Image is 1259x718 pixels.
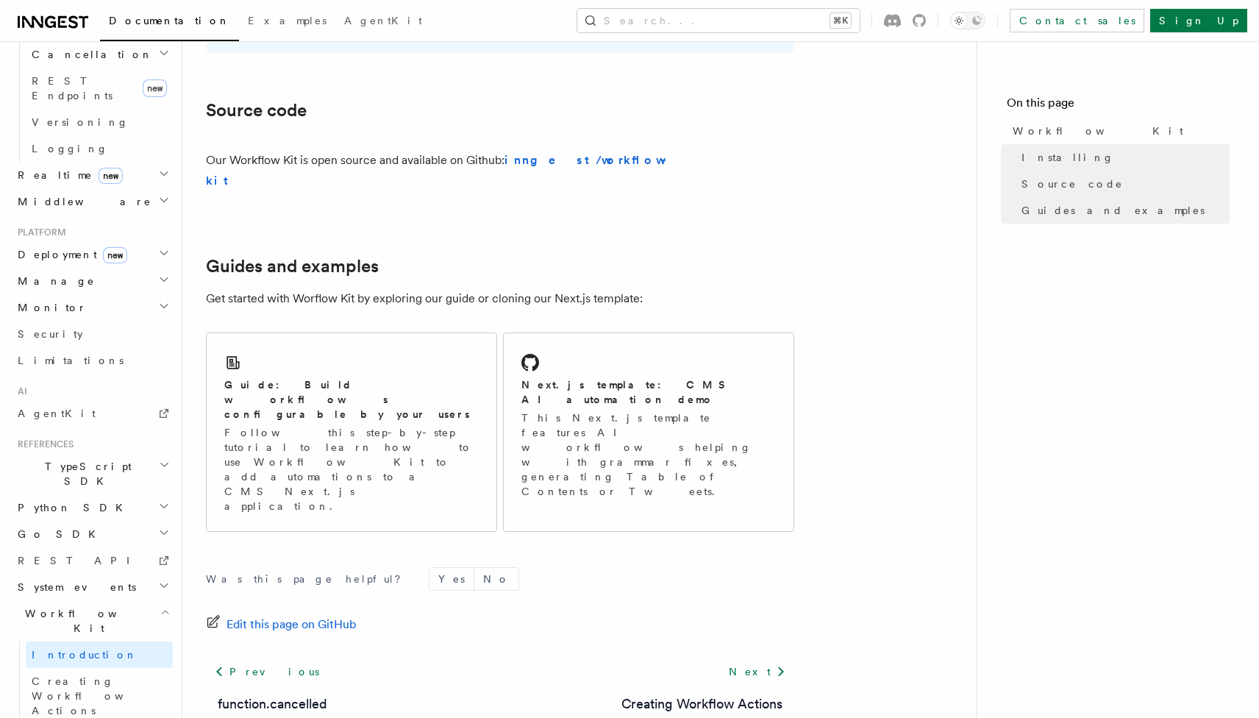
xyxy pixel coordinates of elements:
[224,377,479,422] h2: Guide: Build workflows configurable by your users
[720,658,794,685] a: Next
[26,41,173,68] button: Cancellation
[12,521,173,547] button: Go SDK
[12,247,127,262] span: Deployment
[1016,171,1230,197] a: Source code
[12,600,173,641] button: Workflow Kit
[206,150,678,191] p: Our Workflow Kit is open source and available on Github:
[239,4,335,40] a: Examples
[206,614,357,635] a: Edit this page on GitHub
[248,15,327,26] span: Examples
[12,194,151,209] span: Middleware
[32,116,129,128] span: Versioning
[206,100,307,121] a: Source code
[684,163,794,178] iframe: GitHub
[1021,177,1123,191] span: Source code
[32,675,160,717] span: Creating Workflow Actions
[26,47,153,62] span: Cancellation
[12,347,173,374] a: Limitations
[143,79,167,97] span: new
[1013,124,1183,138] span: Workflow Kit
[12,459,159,488] span: TypeScript SDK
[12,321,173,347] a: Security
[950,12,985,29] button: Toggle dark mode
[12,580,136,594] span: System events
[12,168,123,182] span: Realtime
[99,168,123,184] span: new
[18,408,96,419] span: AgentKit
[1021,150,1114,165] span: Installing
[18,555,143,566] span: REST API
[100,4,239,41] a: Documentation
[521,410,776,499] p: This Next.js template features AI workflows helping with grammar fixes, generating Table of Conte...
[12,227,66,238] span: Platform
[12,453,173,494] button: TypeScript SDK
[26,68,173,109] a: REST Endpointsnew
[12,188,173,215] button: Middleware
[227,614,357,635] span: Edit this page on GitHub
[12,606,160,636] span: Workflow Kit
[12,547,173,574] a: REST API
[218,694,327,714] a: function.cancelled
[18,328,83,340] span: Security
[206,256,379,277] a: Guides and examples
[206,572,411,586] p: Was this page helpful?
[577,9,860,32] button: Search...⌘K
[1010,9,1144,32] a: Contact sales
[32,143,108,154] span: Logging
[344,15,422,26] span: AgentKit
[1016,197,1230,224] a: Guides and examples
[103,247,127,263] span: new
[32,75,113,102] span: REST Endpoints
[830,13,851,28] kbd: ⌘K
[224,425,479,513] p: Follow this step-by-step tutorial to learn how to use Workflow Kit to add automations to a CMS Ne...
[621,694,782,714] a: Creating Workflow Actions
[1007,94,1230,118] h4: On this page
[206,288,794,309] p: Get started with Worflow Kit by exploring our guide or cloning our Next.js template:
[12,494,173,521] button: Python SDK
[1016,144,1230,171] a: Installing
[503,333,794,532] a: Next.js template: CMS AI automation demoThis Next.js template features AI workflows helping with ...
[12,527,104,541] span: Go SDK
[12,274,95,288] span: Manage
[1150,9,1247,32] a: Sign Up
[206,658,327,685] a: Previous
[109,15,230,26] span: Documentation
[335,4,431,40] a: AgentKit
[12,400,173,427] a: AgentKit
[12,241,173,268] button: Deploymentnew
[1007,118,1230,144] a: Workflow Kit
[32,649,138,661] span: Introduction
[474,568,518,590] button: No
[12,162,173,188] button: Realtimenew
[429,568,474,590] button: Yes
[206,333,497,532] a: Guide: Build workflows configurable by your usersFollow this step-by-step tutorial to learn how t...
[12,300,87,315] span: Monitor
[521,377,776,407] h2: Next.js template: CMS AI automation demo
[18,355,124,366] span: Limitations
[12,268,173,294] button: Manage
[12,385,27,397] span: AI
[12,574,173,600] button: System events
[26,641,173,668] a: Introduction
[26,135,173,162] a: Logging
[12,438,74,450] span: References
[1021,203,1205,218] span: Guides and examples
[26,109,173,135] a: Versioning
[12,294,173,321] button: Monitor
[12,500,132,515] span: Python SDK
